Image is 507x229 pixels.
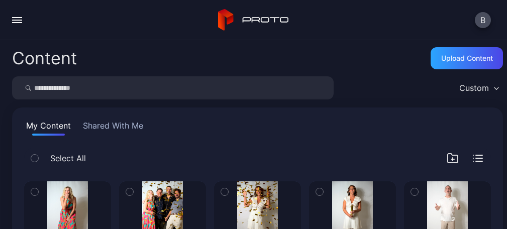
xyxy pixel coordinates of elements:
div: Custom [459,83,489,93]
button: Upload Content [431,47,503,69]
button: Custom [454,76,503,99]
button: B [475,12,491,28]
button: Shared With Me [81,120,145,136]
span: Select All [50,152,86,164]
div: Content [12,50,77,67]
div: Upload Content [441,54,493,62]
button: My Content [24,120,73,136]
